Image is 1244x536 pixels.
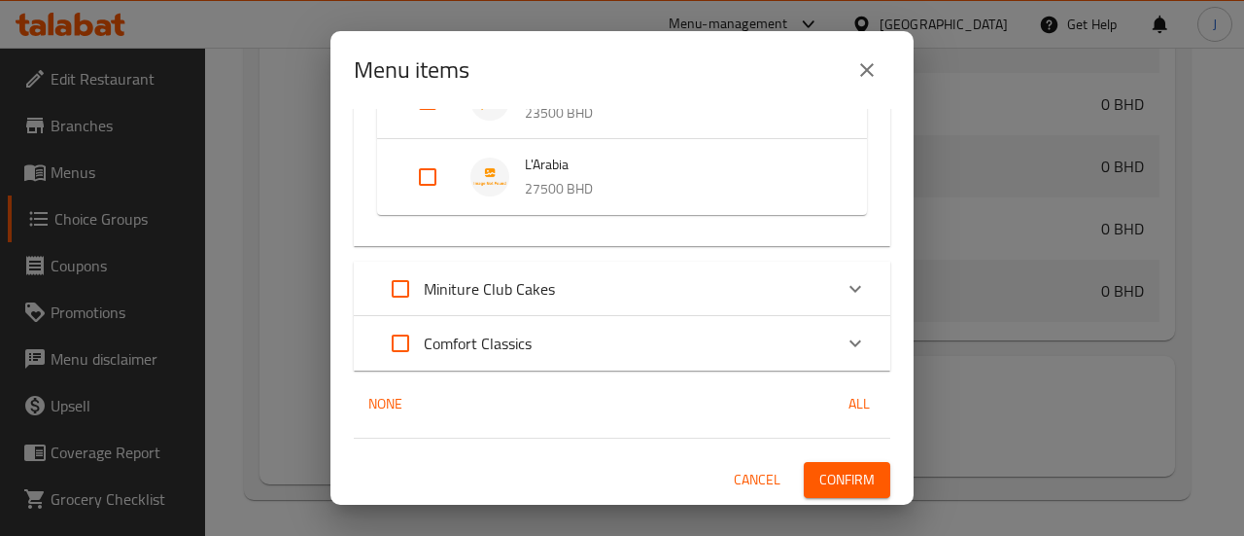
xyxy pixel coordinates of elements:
span: Confirm [819,468,875,492]
div: Expand [377,139,867,215]
span: None [362,392,408,416]
p: 27500 BHD [525,177,828,201]
span: L'Arabia [525,153,828,177]
p: 23500 BHD [525,101,828,125]
div: Expand [354,262,890,316]
button: close [844,47,890,93]
h2: Menu items [354,54,469,86]
button: Cancel [726,462,788,498]
button: None [354,386,416,422]
div: Expand [354,316,890,371]
p: Miniture Club Cakes [424,277,555,301]
button: All [828,386,890,422]
img: L'Arabia [470,158,509,197]
span: Cancel [734,468,780,492]
p: Comfort Classics [424,332,532,355]
span: All [836,392,882,416]
button: Confirm [804,462,890,498]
